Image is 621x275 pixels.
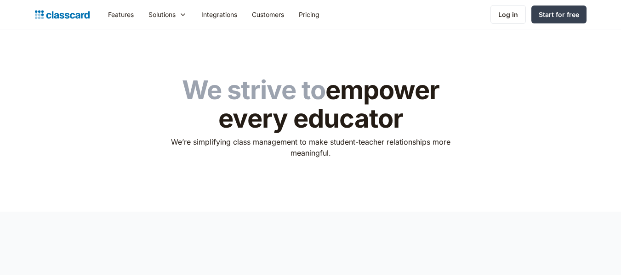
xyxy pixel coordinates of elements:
[141,4,194,25] div: Solutions
[182,74,325,106] span: We strive to
[101,4,141,25] a: Features
[539,10,579,19] div: Start for free
[165,76,456,133] h1: empower every educator
[148,10,176,19] div: Solutions
[498,10,518,19] div: Log in
[531,6,587,23] a: Start for free
[35,8,90,21] a: home
[291,4,327,25] a: Pricing
[245,4,291,25] a: Customers
[194,4,245,25] a: Integrations
[165,136,456,158] p: We’re simplifying class management to make student-teacher relationships more meaningful.
[490,5,526,24] a: Log in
